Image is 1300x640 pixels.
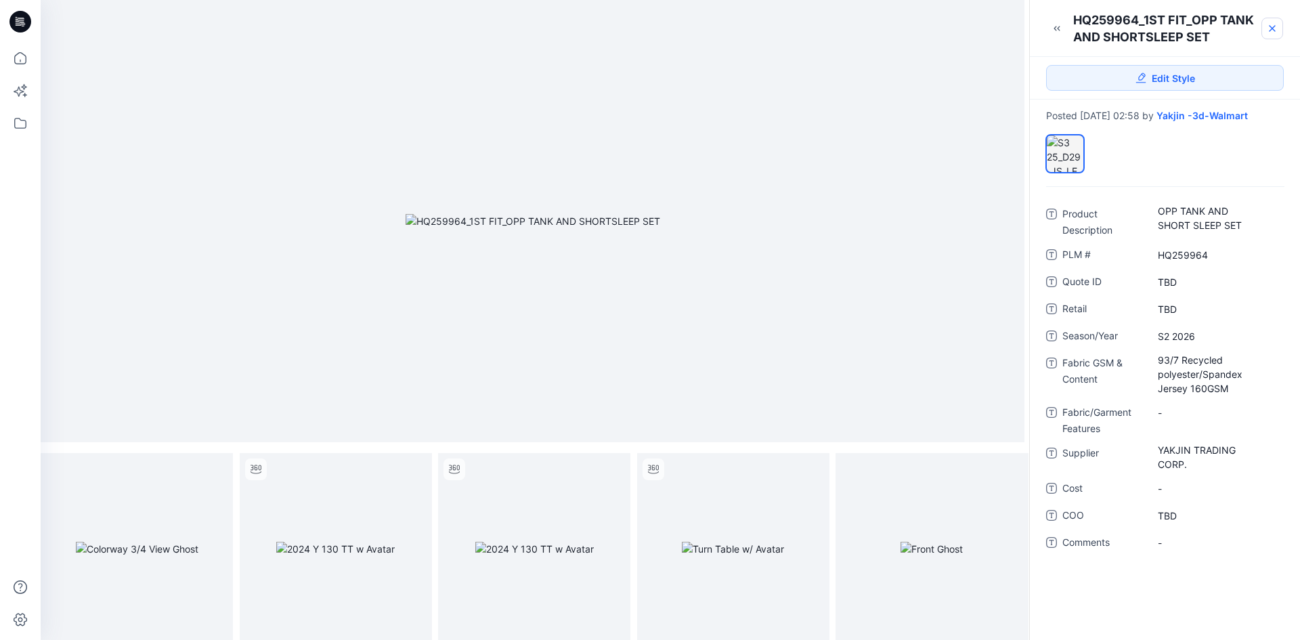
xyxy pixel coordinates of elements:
span: OPP TANK AND SHORT SLEEP SET [1158,204,1275,232]
img: Colorway 3/4 View Ghost [76,542,198,556]
span: Season/Year [1062,328,1144,347]
div: Posted [DATE] 02:58 by [1046,110,1284,121]
span: YAKJIN TRADING CORP. [1158,443,1275,471]
span: - [1158,536,1275,550]
div: S3 25_D29_JS_LEOPARD_RPT_WinterWhite_CW14_KOM rptcc [1046,135,1084,173]
span: Quote ID [1062,274,1144,293]
img: Turn Table w/ Avatar [682,542,784,556]
span: TBD [1158,275,1275,289]
a: Close Style Presentation [1261,18,1283,39]
span: Edit Style [1152,71,1195,85]
a: Yakjin -3d-Walmart [1156,110,1248,121]
span: TBD [1158,302,1275,316]
a: Edit Style [1046,65,1284,91]
span: HQ259964 [1158,248,1275,262]
img: HQ259964_1ST FIT_OPP TANK AND SHORTSLEEP SET [406,214,660,228]
span: Cost [1062,480,1144,499]
span: 93/7 Recycled polyester/Spandex Jersey 160GSM [1158,353,1275,396]
button: Minimize [1046,18,1068,39]
span: S2 2026 [1158,329,1275,343]
span: Fabric/Garment Features [1062,404,1144,437]
span: Product Description [1062,206,1144,238]
span: Supplier [1062,445,1144,472]
img: Front Ghost [901,542,963,556]
span: TBD [1158,509,1275,523]
span: - [1158,482,1275,496]
span: Comments [1062,534,1144,553]
span: Fabric GSM & Content [1062,355,1144,396]
span: PLM # [1062,247,1144,265]
span: - [1158,406,1275,420]
img: 2024 Y 130 TT w Avatar [276,542,395,556]
span: COO [1062,507,1144,526]
span: Retail [1062,301,1144,320]
img: 2024 Y 130 TT w Avatar [475,542,594,556]
div: HQ259964_1ST FIT_OPP TANK AND SHORTSLEEP SET [1073,12,1259,45]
